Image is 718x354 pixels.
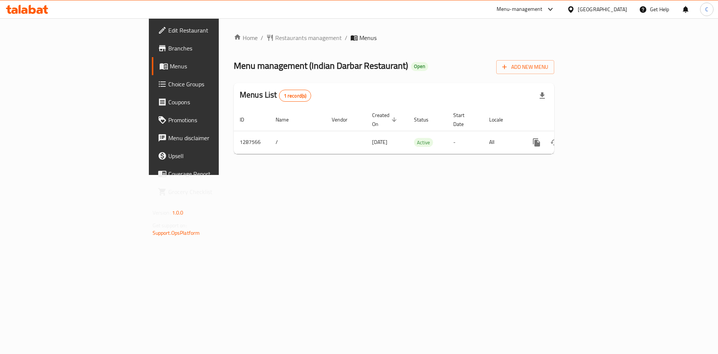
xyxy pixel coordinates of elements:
[546,133,564,151] button: Change Status
[152,147,269,165] a: Upsell
[152,21,269,39] a: Edit Restaurant
[279,90,312,102] div: Total records count
[497,5,543,14] div: Menu-management
[172,208,184,218] span: 1.0.0
[533,87,551,105] div: Export file
[279,92,311,99] span: 1 record(s)
[152,129,269,147] a: Menu disclaimer
[414,138,433,147] span: Active
[152,183,269,201] a: Grocery Checklist
[528,133,546,151] button: more
[153,208,171,218] span: Version:
[489,115,513,124] span: Locale
[411,63,428,70] span: Open
[152,57,269,75] a: Menus
[234,108,605,154] table: enhanced table
[414,115,438,124] span: Status
[411,62,428,71] div: Open
[372,111,399,129] span: Created On
[502,62,548,72] span: Add New Menu
[234,33,554,42] nav: breadcrumb
[152,165,269,183] a: Coverage Report
[152,75,269,93] a: Choice Groups
[266,33,342,42] a: Restaurants management
[578,5,627,13] div: [GEOGRAPHIC_DATA]
[522,108,605,131] th: Actions
[168,169,263,178] span: Coverage Report
[332,115,357,124] span: Vendor
[705,5,708,13] span: C
[372,137,387,147] span: [DATE]
[168,151,263,160] span: Upsell
[234,57,408,74] span: Menu management ( Indian Darbar Restaurant )
[496,60,554,74] button: Add New Menu
[153,221,187,230] span: Get support on:
[270,131,326,154] td: /
[152,39,269,57] a: Branches
[168,187,263,196] span: Grocery Checklist
[168,116,263,124] span: Promotions
[276,115,298,124] span: Name
[275,33,342,42] span: Restaurants management
[168,26,263,35] span: Edit Restaurant
[168,133,263,142] span: Menu disclaimer
[168,98,263,107] span: Coupons
[170,62,263,71] span: Menus
[168,44,263,53] span: Branches
[152,93,269,111] a: Coupons
[240,115,254,124] span: ID
[240,89,311,102] h2: Menus List
[359,33,377,42] span: Menus
[447,131,483,154] td: -
[168,80,263,89] span: Choice Groups
[483,131,522,154] td: All
[453,111,474,129] span: Start Date
[153,228,200,238] a: Support.OpsPlatform
[152,111,269,129] a: Promotions
[345,33,347,42] li: /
